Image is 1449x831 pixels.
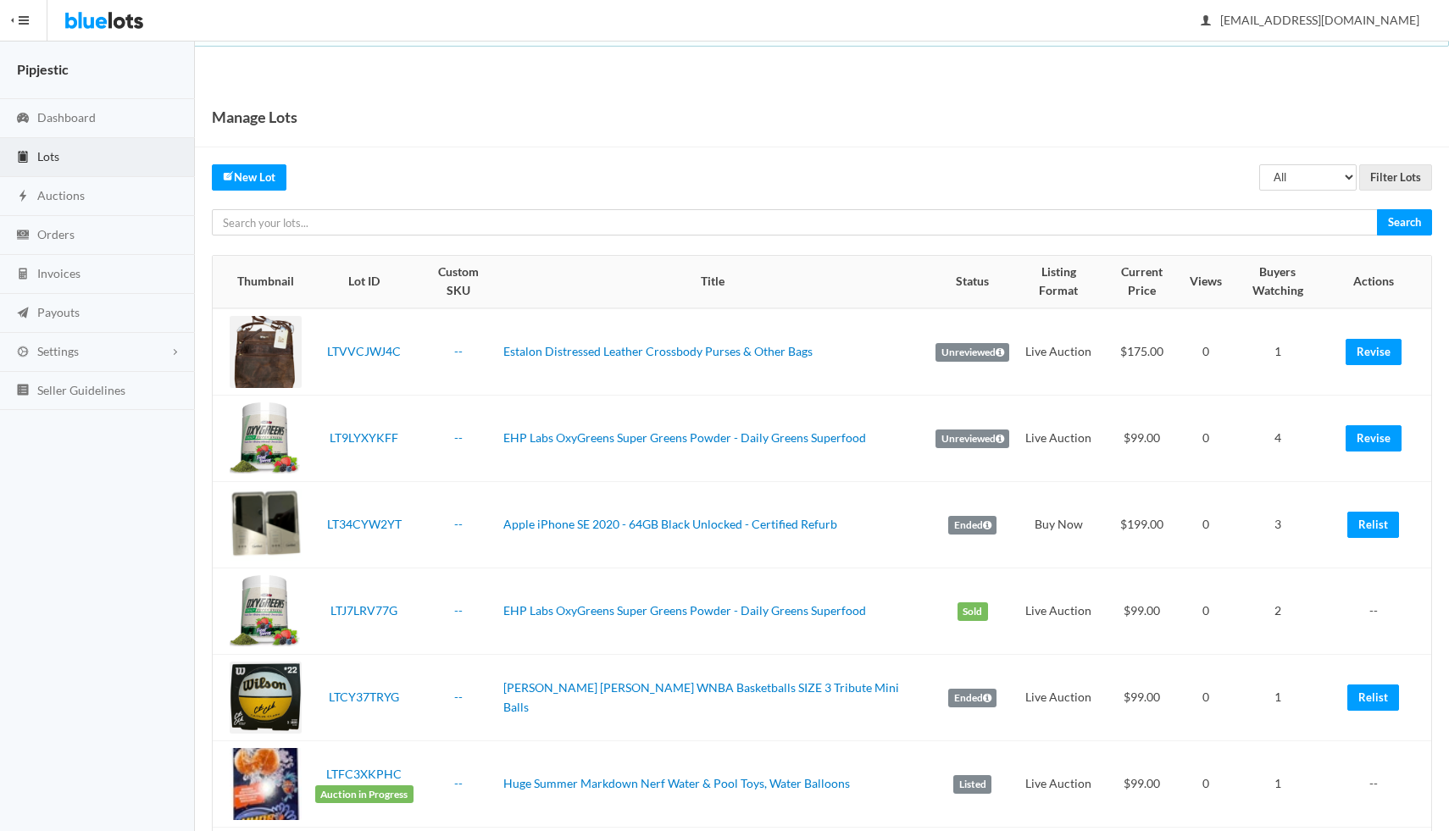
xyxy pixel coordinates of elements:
th: Title [497,256,929,308]
strong: Pipjestic [17,61,69,77]
th: Listing Format [1016,256,1101,308]
h1: Manage Lots [212,104,297,130]
a: Estalon Distressed Leather Crossbody Purses & Other Bags [503,344,813,358]
td: Live Auction [1016,396,1101,482]
td: $99.00 [1101,396,1183,482]
a: Apple iPhone SE 2020 - 64GB Black Unlocked - Certified Refurb [503,517,837,531]
a: LTVVCJWJ4C [327,344,401,358]
th: Custom SKU [420,256,497,308]
span: Orders [37,227,75,241]
td: Live Auction [1016,741,1101,828]
td: $99.00 [1101,741,1183,828]
span: Seller Guidelines [37,383,125,397]
label: Ended [948,516,997,535]
input: Search [1377,209,1432,235]
span: Invoices [37,266,80,280]
th: Actions [1326,256,1431,308]
td: $99.00 [1101,655,1183,741]
a: LTJ7LRV77G [330,603,397,618]
label: Ended [948,689,997,707]
ion-icon: list box [14,383,31,399]
th: Views [1183,256,1229,308]
th: Lot ID [308,256,420,308]
span: Settings [37,344,79,358]
td: Live Auction [1016,568,1101,655]
span: Payouts [37,305,80,319]
a: LT34CYW2YT [327,517,402,531]
input: Search your lots... [212,209,1378,235]
a: Relist [1347,684,1399,711]
td: 2 [1229,568,1326,655]
label: Unreviewed [935,343,1009,362]
ion-icon: calculator [14,267,31,283]
a: LTFC3XKPHC [326,767,402,781]
a: Relist [1347,512,1399,538]
span: Dashboard [37,110,96,125]
label: Unreviewed [935,429,1009,448]
a: LTCY37TRYG [329,690,399,704]
td: 0 [1183,396,1229,482]
td: Live Auction [1016,655,1101,741]
td: 0 [1183,482,1229,568]
th: Buyers Watching [1229,256,1326,308]
a: -- [454,430,463,445]
td: 1 [1229,655,1326,741]
a: -- [454,776,463,790]
a: Huge Summer Markdown Nerf Water & Pool Toys, Water Balloons [503,776,850,790]
ion-icon: cog [14,345,31,361]
a: -- [454,603,463,618]
td: 0 [1183,655,1229,741]
a: -- [454,517,463,531]
ion-icon: speedometer [14,111,31,127]
th: Thumbnail [213,256,308,308]
ion-icon: person [1197,14,1214,30]
a: EHP Labs OxyGreens Super Greens Powder - Daily Greens Superfood [503,430,866,445]
a: createNew Lot [212,164,286,191]
ion-icon: flash [14,189,31,205]
td: 0 [1183,308,1229,396]
td: -- [1326,568,1431,655]
td: 1 [1229,741,1326,828]
td: $199.00 [1101,482,1183,568]
input: Filter Lots [1359,164,1432,191]
td: 4 [1229,396,1326,482]
a: Revise [1346,425,1402,452]
a: EHP Labs OxyGreens Super Greens Powder - Daily Greens Superfood [503,603,866,618]
a: -- [454,690,463,704]
td: $99.00 [1101,568,1183,655]
td: Live Auction [1016,308,1101,396]
span: [EMAIL_ADDRESS][DOMAIN_NAME] [1202,13,1419,27]
td: 0 [1183,568,1229,655]
span: Auction in Progress [315,785,414,804]
a: LT9LYXYKFF [330,430,398,445]
th: Current Price [1101,256,1183,308]
td: Buy Now [1016,482,1101,568]
td: 3 [1229,482,1326,568]
a: Revise [1346,339,1402,365]
label: Listed [953,775,991,794]
ion-icon: paper plane [14,306,31,322]
label: Sold [958,602,988,621]
td: 0 [1183,741,1229,828]
ion-icon: clipboard [14,150,31,166]
th: Status [929,256,1016,308]
td: 1 [1229,308,1326,396]
td: $175.00 [1101,308,1183,396]
a: -- [454,344,463,358]
td: -- [1326,741,1431,828]
ion-icon: cash [14,228,31,244]
a: [PERSON_NAME] [PERSON_NAME] WNBA Basketballs SIZE 3 Tribute Mini Balls [503,680,899,714]
ion-icon: create [223,170,234,181]
span: Lots [37,149,59,163]
span: Auctions [37,188,85,202]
